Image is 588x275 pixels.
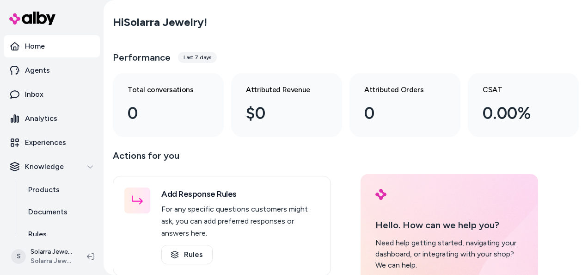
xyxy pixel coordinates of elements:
[4,107,100,130] a: Analytics
[375,237,523,271] div: Need help getting started, navigating your dashboard, or integrating with your shop? We can help.
[4,156,100,178] button: Knowledge
[19,201,100,223] a: Documents
[113,51,171,64] h3: Performance
[483,84,549,95] h3: CSAT
[364,84,431,95] h3: Attributed Orders
[28,184,60,195] p: Products
[9,12,55,25] img: alby Logo
[19,223,100,245] a: Rules
[6,242,80,271] button: SSolarra Jewelry ShopifySolarra Jewelry
[4,59,100,81] a: Agents
[25,113,57,124] p: Analytics
[25,65,50,76] p: Agents
[4,131,100,154] a: Experiences
[161,203,319,239] p: For any specific questions customers might ask, you can add preferred responses or answers here.
[113,148,331,170] p: Actions for you
[161,245,213,264] a: Rules
[31,256,72,266] span: Solarra Jewelry
[161,187,319,200] h3: Add Response Rules
[364,101,431,126] div: 0
[246,84,312,95] h3: Attributed Revenue
[128,101,194,126] div: 0
[25,161,64,172] p: Knowledge
[19,179,100,201] a: Products
[25,137,66,148] p: Experiences
[113,15,207,29] h2: Hi Solarra Jewelry !
[178,52,217,63] div: Last 7 days
[31,247,72,256] p: Solarra Jewelry Shopify
[246,101,312,126] div: $0
[113,73,224,137] a: Total conversations 0
[28,206,67,218] p: Documents
[128,84,194,95] h3: Total conversations
[25,41,45,52] p: Home
[375,218,523,232] p: Hello. How can we help you?
[25,89,43,100] p: Inbox
[483,101,549,126] div: 0.00%
[4,35,100,57] a: Home
[4,83,100,106] a: Inbox
[468,73,579,137] a: CSAT 0.00%
[349,73,460,137] a: Attributed Orders 0
[11,249,26,264] span: S
[231,73,342,137] a: Attributed Revenue $0
[375,189,386,200] img: alby Logo
[28,229,47,240] p: Rules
